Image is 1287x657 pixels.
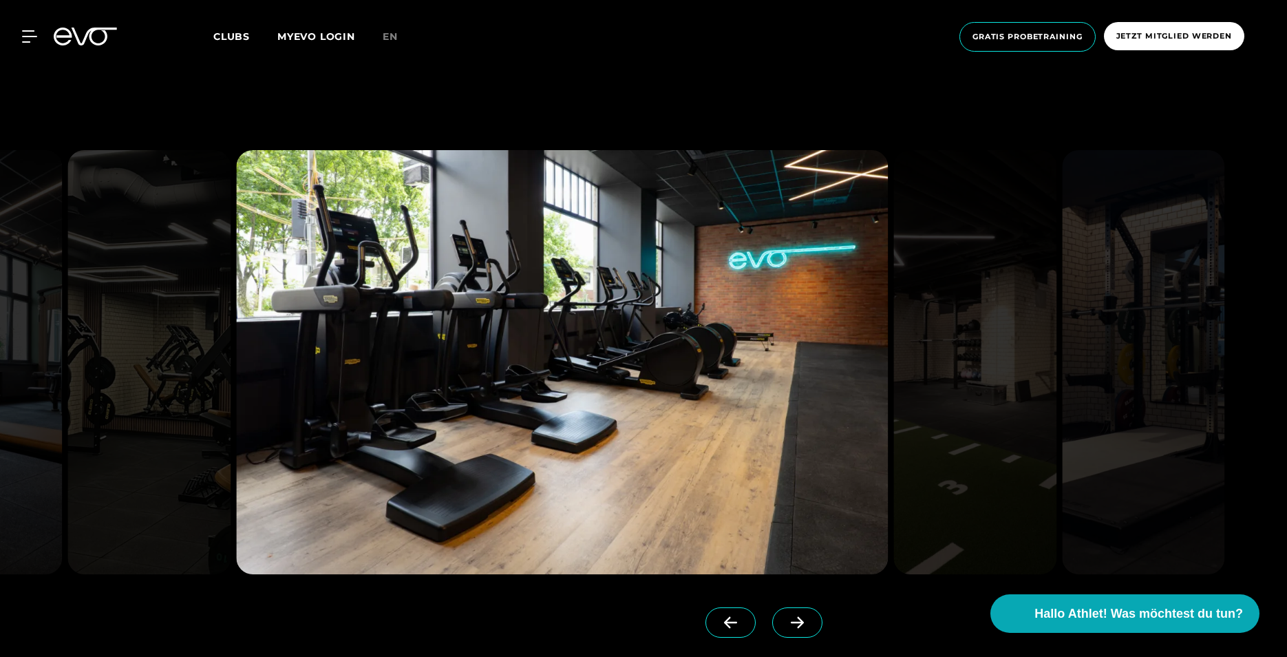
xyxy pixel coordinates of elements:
[67,150,231,574] img: evofitness
[1034,605,1243,623] span: Hallo Athlet! Was möchtest du tun?
[1100,22,1248,52] a: Jetzt Mitglied werden
[213,30,250,43] span: Clubs
[1116,30,1232,42] span: Jetzt Mitglied werden
[213,30,277,43] a: Clubs
[383,30,398,43] span: en
[893,150,1056,574] img: evofitness
[383,29,414,45] a: en
[236,150,888,574] img: evofitness
[1062,150,1225,574] img: evofitness
[990,594,1259,633] button: Hallo Athlet! Was möchtest du tun?
[972,31,1083,43] span: Gratis Probetraining
[955,22,1100,52] a: Gratis Probetraining
[277,30,355,43] a: MYEVO LOGIN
